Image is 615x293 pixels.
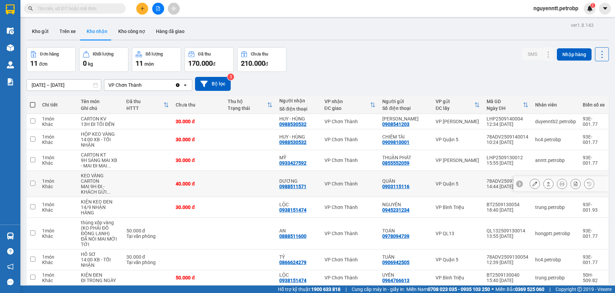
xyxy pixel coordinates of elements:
[406,286,490,293] span: Miền Nam
[382,254,428,260] div: TUẤN
[382,278,409,283] div: 0964766613
[42,155,74,160] div: 1 món
[123,96,173,114] th: Toggle SortBy
[81,137,119,148] div: 14:00 XB - TỐI NHẬN
[279,155,318,160] div: MỸ
[168,3,180,15] button: aim
[279,184,306,189] div: 0988511571
[436,205,480,210] div: VP Bình Triệu
[195,77,231,91] button: Bộ lọc
[126,105,164,111] div: HTTT
[42,260,74,265] div: Khác
[126,228,169,233] div: 50.000 đ
[279,233,306,239] div: 0888511600
[535,102,576,108] div: Nhân viên
[7,279,14,285] span: message
[37,5,118,12] input: Tìm tên, số ĐT hoặc mã đơn
[144,61,154,67] span: món
[42,184,74,189] div: Khác
[81,158,119,168] div: 9H SÁNG MAI XB - MAI ĐI MAI NHẬN
[324,137,376,142] div: VP Chơn Thành
[81,116,119,121] div: CARTON KV
[382,121,409,127] div: 0908541203
[279,98,318,103] div: Người nhận
[324,181,376,186] div: VP Chơn Thành
[577,287,582,292] span: copyright
[136,59,143,67] span: 11
[382,184,409,189] div: 0903115116
[535,137,576,142] div: hc4.petrobp
[251,52,268,56] div: Chưa thu
[175,82,180,88] svg: Clear value
[382,260,409,265] div: 0906942505
[487,260,528,265] div: 12:39 [DATE]
[142,82,143,88] input: Selected VP Chơn Thành.
[382,207,409,213] div: 0945231234
[151,23,190,39] button: Hàng đã giao
[382,99,428,104] div: Người gửi
[487,134,528,140] div: 78ADV2509140014
[583,228,605,239] div: 93E-001.77
[182,82,188,88] svg: open
[176,119,221,124] div: 30.000 đ
[583,202,605,213] div: 93F-001.93
[7,61,14,68] img: warehouse-icon
[382,105,428,111] div: Số điện thoại
[81,272,119,278] div: KIỆN ĐEN
[81,278,119,283] div: ĐI TRONG NGÀY
[428,287,490,292] strong: 0708 023 035 - 0935 103 250
[27,47,76,72] button: Đơn hàng11đơn
[382,140,409,145] div: 0909810001
[81,105,119,111] div: Ghi chú
[279,254,318,260] div: TỶ
[382,178,428,184] div: QUÂN
[495,286,544,293] span: Miền Bắc
[152,3,164,15] button: file-add
[184,47,234,72] button: Đã thu170.000đ
[436,181,480,186] div: VP Quận 5
[487,140,528,145] div: 10:24 [DATE]
[324,231,376,236] div: VP Chơn Thành
[279,202,318,207] div: LỘC
[487,160,528,166] div: 15:55 [DATE]
[136,3,148,15] button: plus
[324,119,376,124] div: VP Chơn Thành
[83,59,87,67] span: 0
[81,199,119,205] div: KIỆN KEO ĐEN
[535,158,576,163] div: anntt.petrobp
[81,257,119,268] div: 14:00 XB - TỐI NHẬN
[352,286,405,293] span: Cung cấp máy in - giấy in:
[535,119,576,124] div: duyenntb2.petrobp
[599,3,611,15] button: caret-down
[279,207,306,213] div: 0938151474
[156,6,160,11] span: file-add
[382,202,428,207] div: NGUYÊN
[42,272,74,278] div: 1 món
[188,59,213,67] span: 170.000
[583,102,605,108] div: Biển số xe
[279,178,318,184] div: DƯƠNG
[436,99,474,104] div: VP gửi
[279,140,306,145] div: 0988530532
[81,251,119,257] div: HỒ SƠ
[7,232,14,240] img: warehouse-icon
[227,74,234,80] sup: 3
[88,61,93,67] span: kg
[324,205,376,210] div: VP Chơn Thành
[324,99,370,104] div: VP nhận
[126,99,164,104] div: Đã thu
[228,99,267,104] div: Thu hộ
[224,96,276,114] th: Toggle SortBy
[81,173,119,184] div: KEO VÀNG CARTON
[436,231,480,236] div: VP QL13
[176,205,221,210] div: 30.000 đ
[535,275,576,280] div: trung.petrobp
[81,236,119,247] div: ĐÃ NÓI MAI MỚI TỚI
[324,105,370,111] div: ĐC giao
[107,189,111,195] span: ...
[126,233,169,239] div: Tại văn phòng
[241,59,265,67] span: 210.000
[176,137,221,142] div: 30.000 đ
[107,163,111,168] span: ...
[279,160,306,166] div: 0933427592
